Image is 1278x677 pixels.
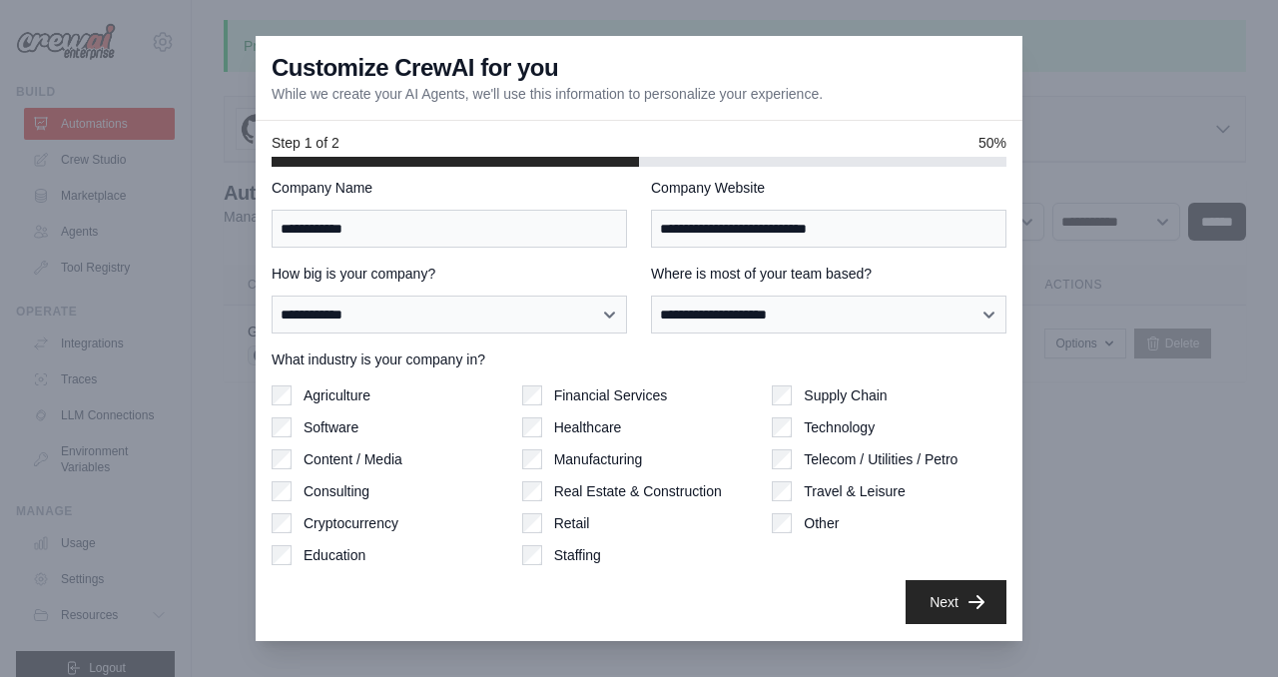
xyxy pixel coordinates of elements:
[272,178,627,198] label: Company Name
[304,385,370,405] label: Agriculture
[272,84,823,104] p: While we create your AI Agents, we'll use this information to personalize your experience.
[804,481,905,501] label: Travel & Leisure
[554,481,722,501] label: Real Estate & Construction
[304,449,402,469] label: Content / Media
[304,513,398,533] label: Cryptocurrency
[272,264,627,284] label: How big is your company?
[272,349,1006,369] label: What industry is your company in?
[554,449,643,469] label: Manufacturing
[304,417,358,437] label: Software
[978,133,1006,153] span: 50%
[554,513,590,533] label: Retail
[804,385,887,405] label: Supply Chain
[651,264,1006,284] label: Where is most of your team based?
[804,449,958,469] label: Telecom / Utilities / Petro
[906,580,1006,624] button: Next
[804,417,875,437] label: Technology
[304,545,365,565] label: Education
[651,178,1006,198] label: Company Website
[554,417,622,437] label: Healthcare
[304,481,369,501] label: Consulting
[804,513,839,533] label: Other
[272,52,558,84] h3: Customize CrewAI for you
[554,545,601,565] label: Staffing
[272,133,339,153] span: Step 1 of 2
[554,385,668,405] label: Financial Services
